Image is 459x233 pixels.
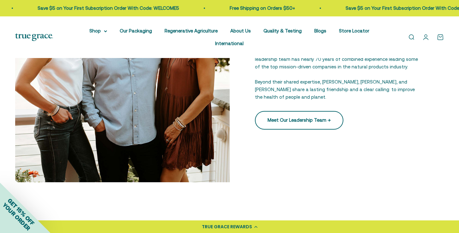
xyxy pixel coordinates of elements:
div: TRUE GRACE REWARDS [202,224,252,230]
a: Free Shipping on Orders $50+ [209,5,274,11]
a: Quality & Testing [263,28,302,33]
p: Save $5 on Your First Subscription Order With Code: WELCOME5 [17,4,158,12]
a: Our Packaging [120,28,152,33]
span: YOUR ORDER [1,201,32,232]
a: About Us [230,28,251,33]
p: Beyond their shared expertise, [PERSON_NAME], [PERSON_NAME], and [PERSON_NAME] share a lasting fr... [255,78,419,101]
span: GET 15% OFF [6,197,36,226]
summary: Shop [89,27,107,35]
a: Meet Our Leadership Team → [255,111,343,129]
a: Blogs [314,28,326,33]
a: Regenerative Agriculture [165,28,218,33]
a: Store Locator [339,28,369,33]
a: International [215,41,244,46]
p: True Grace is rooted in the knowledge that comes with experience. Our leadership team has nearly ... [255,48,419,71]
